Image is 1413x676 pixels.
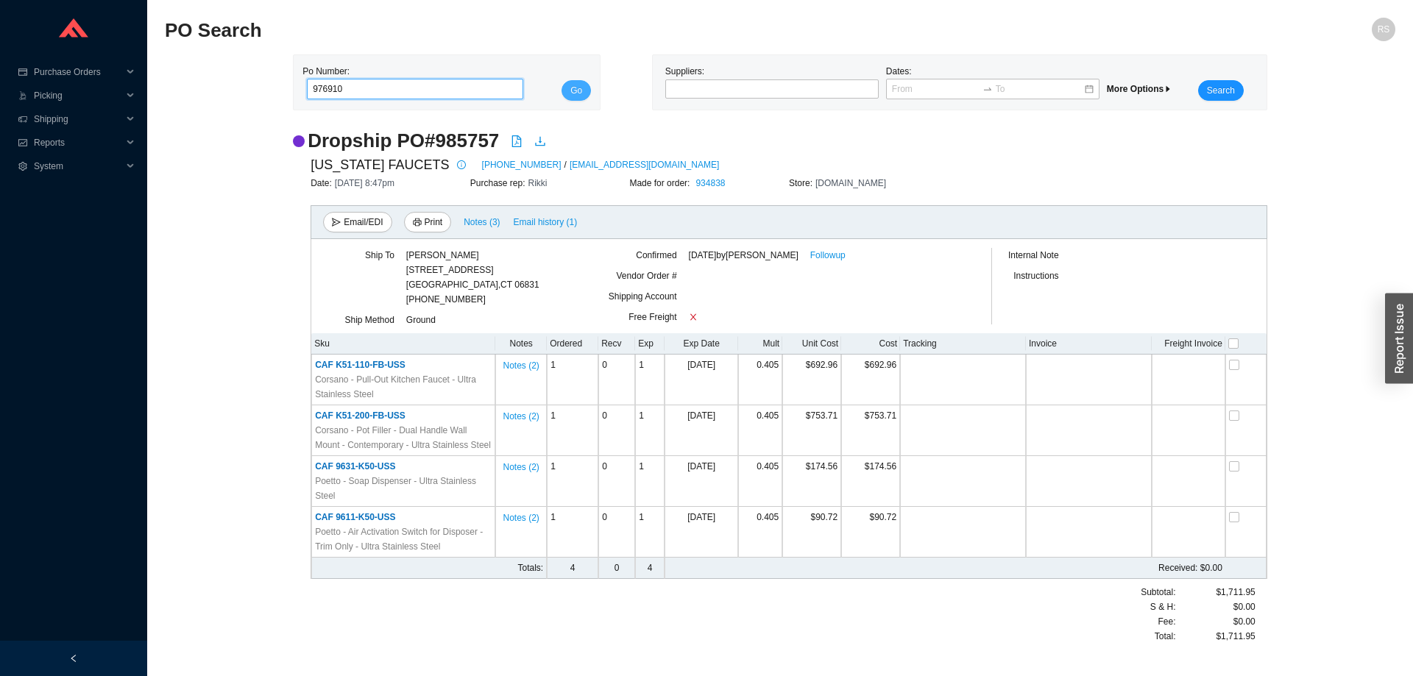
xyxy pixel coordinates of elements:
button: Email history (1) [513,212,578,232]
td: 1 [547,355,598,405]
button: Search [1198,80,1244,101]
div: Sku [314,336,492,351]
span: Made for order: [629,178,693,188]
span: download [534,135,546,147]
button: printerPrint [404,212,452,232]
th: Invoice [1026,333,1152,355]
span: Email/EDI [344,215,383,230]
span: CAF K51-200-FB-USS [315,410,406,421]
th: Ordered [547,333,598,355]
td: 1 [635,405,665,456]
span: Notes ( 2 ) [503,460,539,474]
h2: PO Search [165,18,1088,43]
span: Corsano - Pot Filler - Dual Handle Wall Mount - Contemporary - Ultra Stainless Steel [315,423,492,452]
span: Subtotal: [1141,585,1175,599]
span: Internal Note [1008,250,1059,260]
span: Totals: [517,563,543,573]
input: From [892,82,980,96]
input: To [996,82,1083,96]
td: $753.71 [841,405,900,456]
div: $1,711.95 [1176,585,1256,599]
span: close [689,313,698,321]
span: credit-card [18,68,28,77]
span: [DATE] by [PERSON_NAME] [689,248,798,263]
span: Reports [34,131,122,154]
span: Purchase rep: [470,178,528,188]
span: Ship Method [344,315,394,325]
th: Exp Date [665,333,738,355]
span: Print [425,215,443,230]
span: Search [1207,83,1235,98]
td: $753.71 [782,405,841,456]
span: left [69,654,78,663]
span: [US_STATE] FAUCETS [311,154,449,176]
span: Fee : [1158,614,1175,629]
td: 4 [635,558,665,579]
span: fund [18,138,28,147]
span: Ship To [365,250,394,260]
span: Vendor Order # [617,271,677,281]
td: [DATE] [665,456,738,507]
button: Go [562,80,591,101]
span: Store: [789,178,815,188]
a: Followup [810,248,846,263]
div: [PERSON_NAME] [STREET_ADDRESS] [GEOGRAPHIC_DATA] , CT 06831 [406,248,539,292]
span: Total: [1155,629,1176,644]
span: RS [1378,18,1390,41]
td: 1 [547,405,598,456]
div: [PHONE_NUMBER] [406,248,539,307]
span: setting [18,162,28,171]
a: 934838 [695,178,725,188]
th: Freight Invoice [1152,333,1225,355]
span: Email history (1) [514,215,578,230]
td: 0 [598,507,635,558]
td: 0.405 [738,355,782,405]
td: 0.405 [738,507,782,558]
th: Cost [841,333,900,355]
td: 0 [598,456,635,507]
span: $0.00 [1233,614,1256,629]
span: More Options [1107,84,1172,94]
span: Go [570,83,582,98]
td: 0 [598,558,635,579]
td: [DATE] [665,507,738,558]
td: 0.405 [738,405,782,456]
span: Rikki [528,178,548,188]
th: Exp [635,333,665,355]
td: $0.00 [738,558,1225,579]
td: 0 [598,355,635,405]
span: [DATE] 8:47pm [335,178,394,188]
td: 1 [547,507,598,558]
span: Received: [1158,563,1197,573]
button: sendEmail/EDI [323,212,392,232]
button: info-circle [450,154,470,175]
span: caret-right [1164,85,1172,93]
span: info-circle [453,160,470,169]
span: Picking [34,84,122,107]
span: Ground [406,315,436,325]
span: Notes ( 2 ) [503,409,539,424]
span: System [34,154,122,178]
span: send [332,218,341,228]
span: swap-right [982,84,993,94]
button: Notes (2) [502,408,539,419]
span: [DOMAIN_NAME] [815,178,886,188]
span: / [564,157,567,172]
td: $692.96 [782,355,841,405]
span: S & H: [1150,599,1176,614]
span: printer [413,218,422,228]
span: file-pdf [511,135,523,147]
td: 1 [635,355,665,405]
td: $90.72 [841,507,900,558]
span: Instructions [1013,271,1058,281]
a: download [534,135,546,150]
button: Notes (2) [502,459,539,469]
span: Shipping Account [609,291,677,302]
td: 1 [547,456,598,507]
div: Suppliers: [662,64,882,101]
th: Tracking [900,333,1026,355]
button: Notes (3) [463,214,500,224]
span: Notes ( 3 ) [464,215,500,230]
span: Notes ( 2 ) [503,358,539,373]
td: [DATE] [665,355,738,405]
